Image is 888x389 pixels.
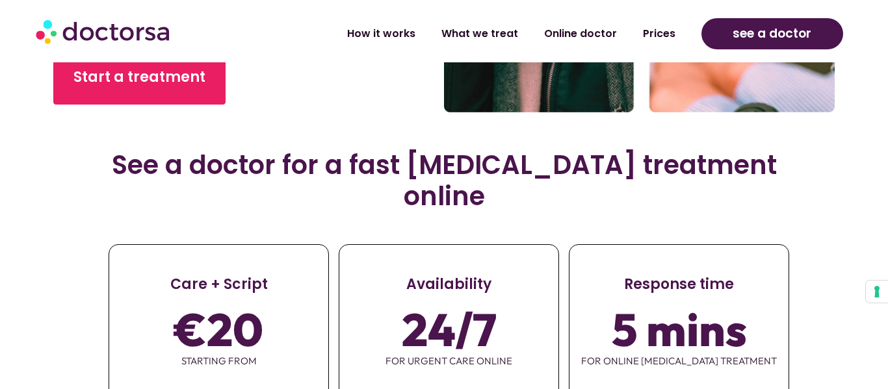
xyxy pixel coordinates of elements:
[630,19,688,49] a: Prices
[531,19,630,49] a: Online doctor
[339,274,558,295] h3: Availability
[237,19,688,49] nav: Menu
[701,18,843,49] a: see a doctor
[53,50,226,105] a: Start a treatment
[428,19,531,49] a: What we treat
[612,311,747,347] span: 5 mins
[334,19,428,49] a: How it works
[569,274,789,295] h3: Response time
[401,311,496,347] span: 24/7
[99,149,790,212] h2: See a doctor for a fast [MEDICAL_DATA] treatment online
[73,67,205,88] span: Start a treatment
[569,347,789,375] span: for ONLINE [MEDICAL_DATA] TREATMENT
[174,311,263,347] span: €20
[109,274,328,295] h3: Care + Script
[866,281,888,303] button: Your consent preferences for tracking technologies
[109,347,328,375] span: starting from
[733,23,811,44] span: see a doctor
[339,347,558,375] span: for urgent care online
